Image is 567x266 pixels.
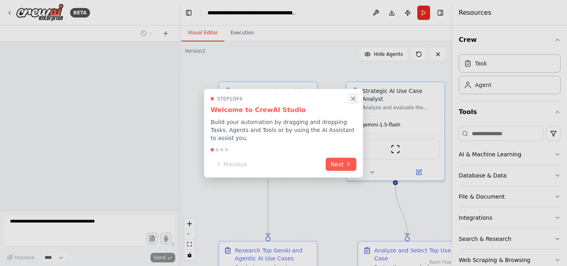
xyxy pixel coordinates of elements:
[348,93,358,104] button: Close walkthrough
[211,118,356,142] p: Build your automation by dragging and dropping Tasks, Agents and Tools or by using the AI Assista...
[217,95,242,102] span: Step 1 of 4
[326,158,356,171] button: Next
[183,7,194,18] button: Hide left sidebar
[211,158,252,171] button: Previous
[211,105,356,114] h3: Welcome to CrewAI Studio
